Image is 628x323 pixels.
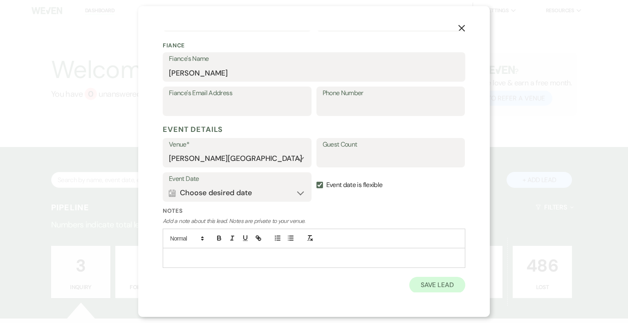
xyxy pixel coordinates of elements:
label: Fiance's Email Address [169,87,305,99]
label: Fiance's Name [169,53,459,65]
label: Event Date [169,173,305,185]
button: Choose desired date [169,185,305,201]
label: Phone Number [323,87,459,99]
p: Fiance [163,41,465,50]
label: Notes [163,207,465,215]
label: Venue* [169,139,305,151]
button: Save Lead [409,277,465,293]
label: Guest Count [323,139,459,151]
p: Add a note about this lead. Notes are private to your venue. [163,217,465,225]
h5: Event Details [163,123,465,136]
input: First and Last Name [169,65,459,81]
label: Event date is flexible [316,172,465,198]
input: Event date is flexible [316,182,323,188]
